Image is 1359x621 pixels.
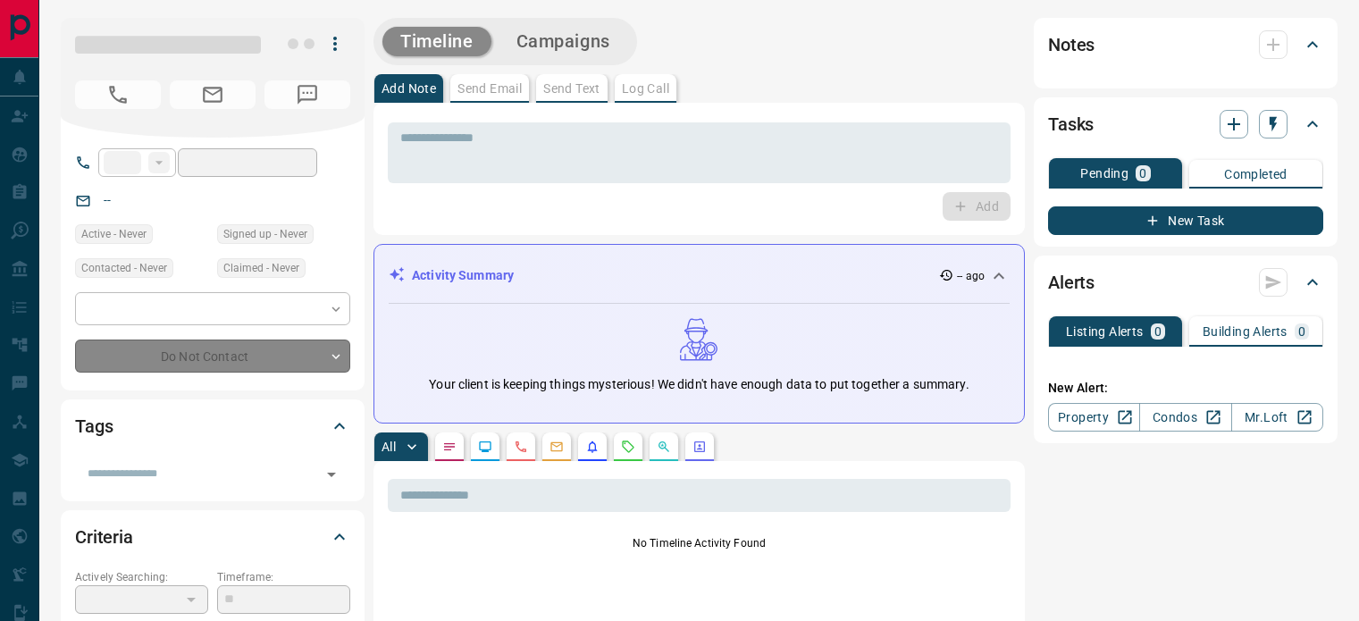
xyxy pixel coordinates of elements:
[388,535,1011,551] p: No Timeline Activity Found
[217,569,350,585] p: Timeframe:
[1048,103,1323,146] div: Tasks
[412,266,514,285] p: Activity Summary
[1203,325,1288,338] p: Building Alerts
[81,259,167,277] span: Contacted - Never
[442,440,457,454] svg: Notes
[585,440,600,454] svg: Listing Alerts
[1048,379,1323,398] p: New Alert:
[429,375,969,394] p: Your client is keeping things mysterious! We didn't have enough data to put together a summary.
[957,268,985,284] p: -- ago
[499,27,628,56] button: Campaigns
[75,340,350,373] div: Do Not Contact
[389,259,1010,292] div: Activity Summary-- ago
[75,412,113,441] h2: Tags
[657,440,671,454] svg: Opportunities
[75,523,133,551] h2: Criteria
[478,440,492,454] svg: Lead Browsing Activity
[104,193,111,207] a: --
[75,405,350,448] div: Tags
[1080,167,1128,180] p: Pending
[223,259,299,277] span: Claimed - Never
[382,82,436,95] p: Add Note
[382,441,396,453] p: All
[549,440,564,454] svg: Emails
[319,462,344,487] button: Open
[75,569,208,585] p: Actively Searching:
[264,80,350,109] span: No Number
[1224,168,1288,180] p: Completed
[1231,403,1323,432] a: Mr.Loft
[692,440,707,454] svg: Agent Actions
[223,225,307,243] span: Signed up - Never
[1048,30,1095,59] h2: Notes
[1048,206,1323,235] button: New Task
[81,225,147,243] span: Active - Never
[1048,403,1140,432] a: Property
[1139,403,1231,432] a: Condos
[1048,110,1094,138] h2: Tasks
[1139,167,1146,180] p: 0
[1154,325,1162,338] p: 0
[1048,268,1095,297] h2: Alerts
[1066,325,1144,338] p: Listing Alerts
[382,27,491,56] button: Timeline
[1048,261,1323,304] div: Alerts
[1298,325,1305,338] p: 0
[170,80,256,109] span: No Email
[75,516,350,558] div: Criteria
[514,440,528,454] svg: Calls
[75,80,161,109] span: No Number
[621,440,635,454] svg: Requests
[1048,23,1323,66] div: Notes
